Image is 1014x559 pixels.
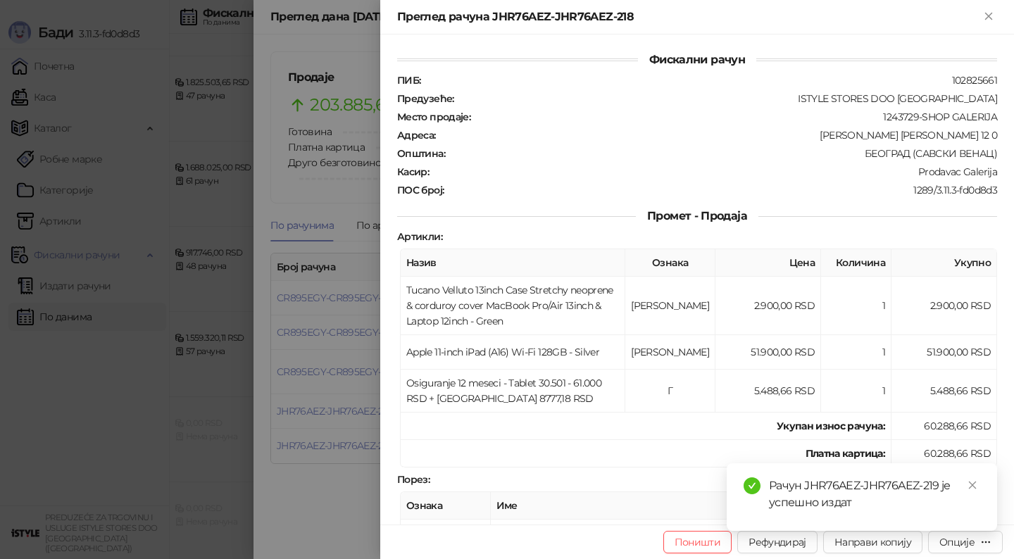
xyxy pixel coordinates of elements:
td: 51.900,00 RSD [891,335,997,370]
button: Close [980,8,997,25]
td: 2.900,00 RSD [891,277,997,335]
td: [PERSON_NAME] [625,335,715,370]
div: [PERSON_NAME] [PERSON_NAME] 12 0 [437,129,999,142]
a: Close [965,477,980,493]
button: Поништи [663,531,732,553]
div: 1289/3.11.3-fd0d8d3 [445,184,999,196]
button: Рефундирај [737,531,818,553]
td: 1 [821,277,891,335]
td: Г [625,370,715,413]
strong: ПИБ : [397,74,420,87]
strong: Касир : [397,165,429,178]
div: Преглед рачуна JHR76AEZ-JHR76AEZ-218 [397,8,980,25]
th: Ознака [625,249,715,277]
td: Tucano Velluto 13inch Case Stretchy neoprene & corduroy cover MacBook Pro/Air 13inch & Laptop 12i... [401,277,625,335]
div: Рачун JHR76AEZ-JHR76AEZ-219 је успешно издат [769,477,980,511]
span: Фискални рачун [638,53,756,66]
div: ISTYLE STORES DOO [GEOGRAPHIC_DATA] [456,92,999,105]
div: БЕОГРАД (САВСКИ ВЕНАЦ) [446,147,999,160]
div: 1243729-SHOP GALERIJA [472,111,999,123]
div: 102825661 [422,74,999,87]
td: 1 [821,370,891,413]
button: Опције [928,531,1003,553]
td: 51.900,00 RSD [715,335,821,370]
td: 60.288,66 RSD [891,413,997,440]
strong: Место продаје : [397,111,470,123]
div: Prodavac Galerija [430,165,999,178]
th: Укупно [891,249,997,277]
th: Име [491,492,835,520]
td: О-ПДВ [491,520,835,554]
span: Промет - Продаја [636,209,758,222]
span: close [968,480,977,490]
td: [PERSON_NAME] [401,520,491,554]
strong: Адреса : [397,129,436,142]
strong: Платна картица : [806,447,885,460]
div: Опције [939,536,975,548]
strong: Општина : [397,147,445,160]
td: 2.900,00 RSD [715,277,821,335]
td: 5.488,66 RSD [891,370,997,413]
th: Количина [821,249,891,277]
span: check-circle [744,477,760,494]
strong: ПОС број : [397,184,444,196]
td: 60.288,66 RSD [891,440,997,467]
strong: Артикли : [397,230,442,243]
span: Направи копију [834,536,911,548]
strong: Порез : [397,473,430,486]
th: Цена [715,249,821,277]
button: Направи копију [823,531,922,553]
td: [PERSON_NAME] [625,277,715,335]
td: Apple 11-inch iPad (A16) Wi-Fi 128GB - Silver [401,335,625,370]
th: Назив [401,249,625,277]
th: Ознака [401,492,491,520]
strong: Предузеће : [397,92,454,105]
td: 1 [821,335,891,370]
td: Osiguranje 12 meseci - Tablet 30.501 - 61.000 RSD + [GEOGRAPHIC_DATA] 8777,18 RSD [401,370,625,413]
strong: Укупан износ рачуна : [777,420,885,432]
td: 5.488,66 RSD [715,370,821,413]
